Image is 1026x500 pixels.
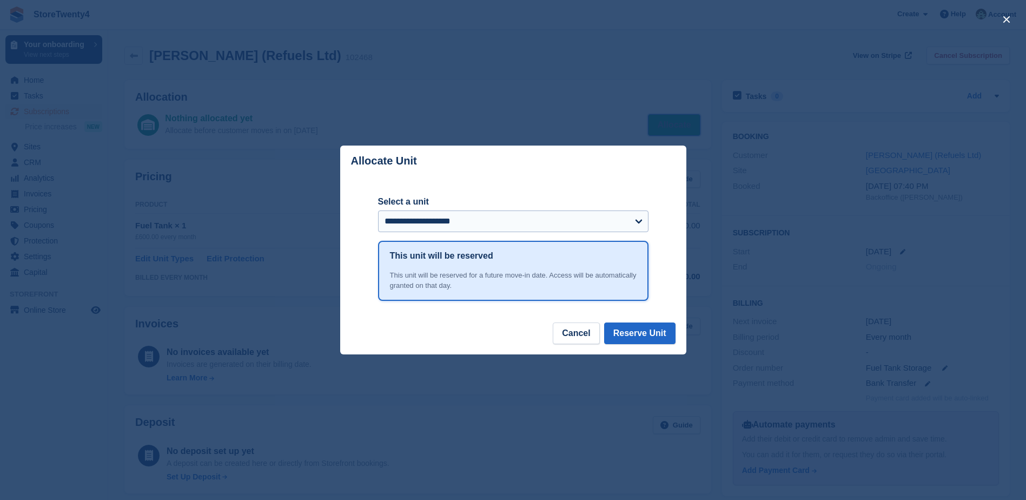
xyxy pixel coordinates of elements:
[351,155,417,167] p: Allocate Unit
[998,11,1015,28] button: close
[390,249,493,262] h1: This unit will be reserved
[390,270,637,291] div: This unit will be reserved for a future move-in date. Access will be automatically granted on tha...
[378,195,648,208] label: Select a unit
[553,323,599,344] button: Cancel
[604,323,676,344] button: Reserve Unit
